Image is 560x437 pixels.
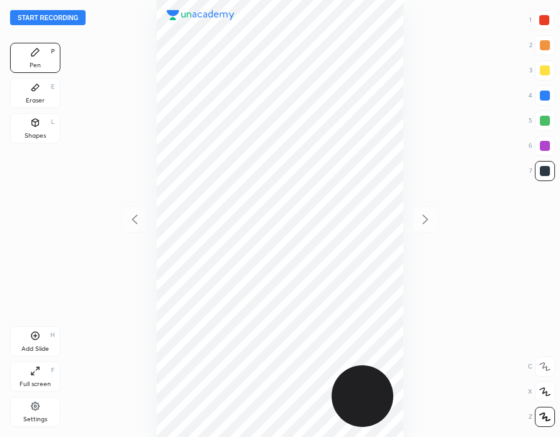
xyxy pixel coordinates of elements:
div: E [51,84,55,90]
div: C [528,357,555,377]
div: 4 [529,86,555,106]
div: Settings [23,416,47,423]
div: L [51,119,55,125]
div: Z [529,407,555,427]
div: 7 [529,161,555,181]
div: P [51,48,55,55]
div: 5 [529,111,555,131]
div: X [528,382,555,402]
div: 2 [529,35,555,55]
div: Eraser [26,97,45,104]
div: Shapes [25,133,46,139]
div: Pen [30,62,41,69]
img: logo.38c385cc.svg [167,10,235,20]
div: 3 [529,60,555,80]
div: 6 [529,136,555,156]
div: Add Slide [21,346,49,352]
div: H [50,332,55,338]
div: F [51,367,55,373]
div: 1 [529,10,554,30]
div: Full screen [20,381,51,387]
button: Start recording [10,10,86,25]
